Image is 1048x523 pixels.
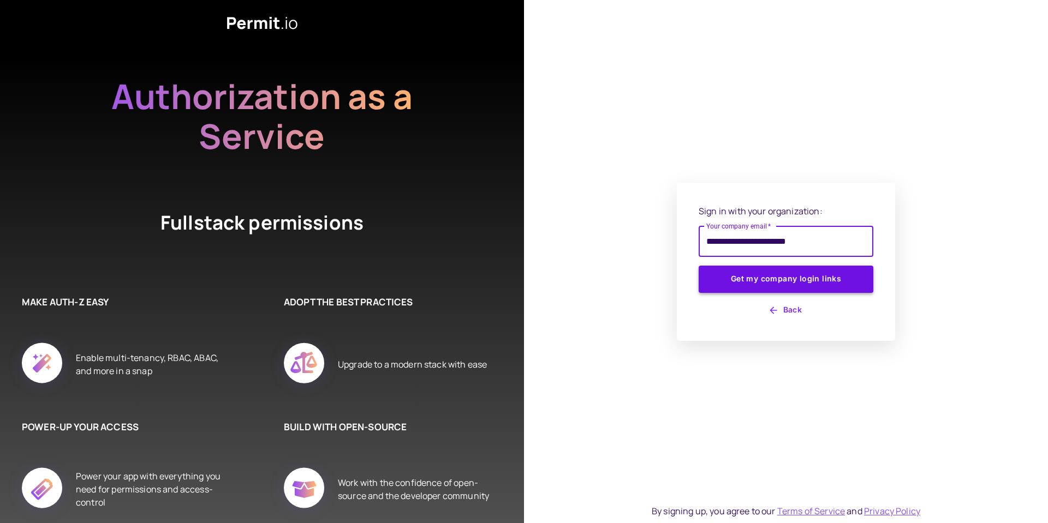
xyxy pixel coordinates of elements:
[338,455,491,523] div: Work with the confidence of open-source and the developer community
[76,330,229,398] div: Enable multi-tenancy, RBAC, ABAC, and more in a snap
[699,266,873,293] button: Get my company login links
[338,330,487,398] div: Upgrade to a modern stack with ease
[284,420,491,434] h6: BUILD WITH OPEN-SOURCE
[22,295,229,309] h6: MAKE AUTH-Z EASY
[120,209,404,251] h4: Fullstack permissions
[699,302,873,319] button: Back
[864,505,920,517] a: Privacy Policy
[76,455,229,523] div: Power your app with everything you need for permissions and access-control
[76,76,448,156] h2: Authorization as a Service
[706,221,771,231] label: Your company email
[777,505,845,517] a: Terms of Service
[284,295,491,309] h6: ADOPT THE BEST PRACTICES
[652,504,920,518] div: By signing up, you agree to our and
[699,205,873,218] p: Sign in with your organization:
[22,420,229,434] h6: POWER-UP YOUR ACCESS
